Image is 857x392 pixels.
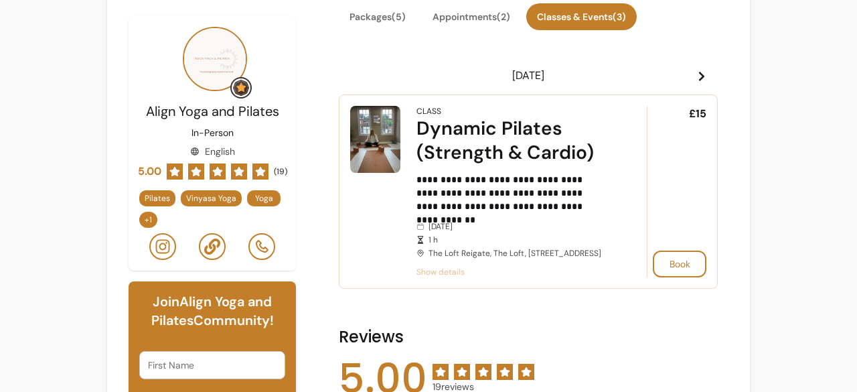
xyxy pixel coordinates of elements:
span: Yoga [255,193,273,204]
p: In-Person [191,126,234,139]
span: + 1 [142,214,155,225]
header: [DATE] [339,62,718,89]
span: ( 19 ) [274,166,287,177]
button: Book [653,251,706,277]
span: Show details [416,267,609,277]
h2: Reviews [339,326,718,348]
img: Provider image [183,27,247,91]
img: Grow [233,80,249,96]
span: Pilates [145,193,170,204]
h6: Join Align Yoga and Pilates Community! [139,292,285,330]
div: Dynamic Pilates (Strength & Cardio) [416,117,609,165]
img: Dynamic Pilates (Strength & Cardio) [350,106,400,173]
span: Vinyasa Yoga [186,193,236,204]
div: [DATE] The Loft Reigate, The Loft, [STREET_ADDRESS] [416,221,609,259]
span: 1 h [428,235,609,245]
div: Class [416,106,441,117]
div: English [190,145,235,158]
button: Classes & Events(3) [526,3,637,30]
span: Align Yoga and Pilates [146,103,279,120]
button: Packages(5) [339,3,416,30]
span: 5.00 [138,164,161,180]
input: First Name [148,358,277,372]
span: £15 [689,106,706,122]
button: Appointments(2) [422,3,521,30]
